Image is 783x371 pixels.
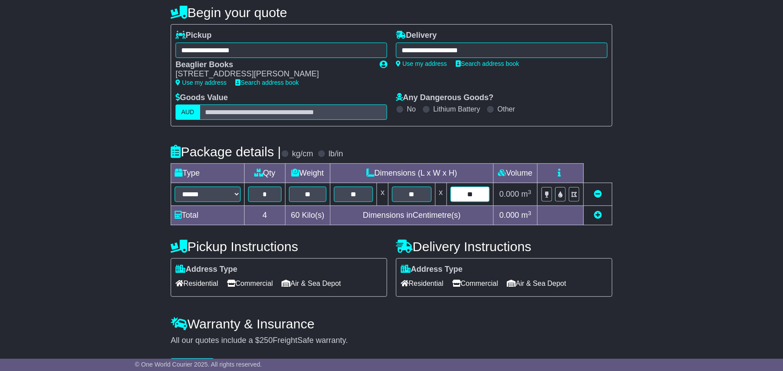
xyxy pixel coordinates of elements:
td: Total [171,206,245,225]
div: All our quotes include a $ FreightSafe warranty. [171,336,612,346]
label: Other [498,105,515,113]
span: m [521,211,531,220]
td: Kilo(s) [285,206,330,225]
span: Commercial [452,277,498,290]
label: Any Dangerous Goods? [396,93,494,103]
td: x [435,183,446,206]
td: Type [171,164,245,183]
td: x [377,183,388,206]
td: Qty [245,164,285,183]
label: Delivery [396,31,437,40]
h4: Begin your quote [171,5,612,20]
label: Address Type [401,265,463,274]
sup: 3 [528,189,531,195]
a: Use my address [176,79,227,86]
span: m [521,190,531,198]
label: kg/cm [292,149,313,159]
a: Search address book [235,79,299,86]
td: 4 [245,206,285,225]
span: 250 [260,336,273,345]
a: Use my address [396,60,447,67]
h4: Delivery Instructions [396,239,612,254]
label: AUD [176,104,200,120]
h4: Package details | [171,144,281,159]
label: No [407,105,416,113]
a: Search address book [456,60,519,67]
span: Air & Sea Depot [282,277,341,290]
td: Volume [493,164,537,183]
span: Air & Sea Depot [507,277,567,290]
div: Beaglier Books [176,60,371,70]
td: Weight [285,164,330,183]
sup: 3 [528,210,531,216]
td: Dimensions in Centimetre(s) [330,206,494,225]
label: lb/in [329,149,343,159]
span: Residential [176,277,218,290]
label: Address Type [176,265,238,274]
label: Goods Value [176,93,228,103]
a: Remove this item [594,190,602,198]
td: Dimensions (L x W x H) [330,164,494,183]
h4: Warranty & Insurance [171,317,612,331]
label: Lithium Battery [433,105,480,113]
span: 60 [291,211,300,220]
a: Add new item [594,211,602,220]
span: Residential [401,277,443,290]
div: [STREET_ADDRESS][PERSON_NAME] [176,69,371,79]
label: Pickup [176,31,212,40]
span: 0.000 [499,211,519,220]
h4: Pickup Instructions [171,239,387,254]
span: 0.000 [499,190,519,198]
span: © One World Courier 2025. All rights reserved. [135,361,262,368]
span: Commercial [227,277,273,290]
